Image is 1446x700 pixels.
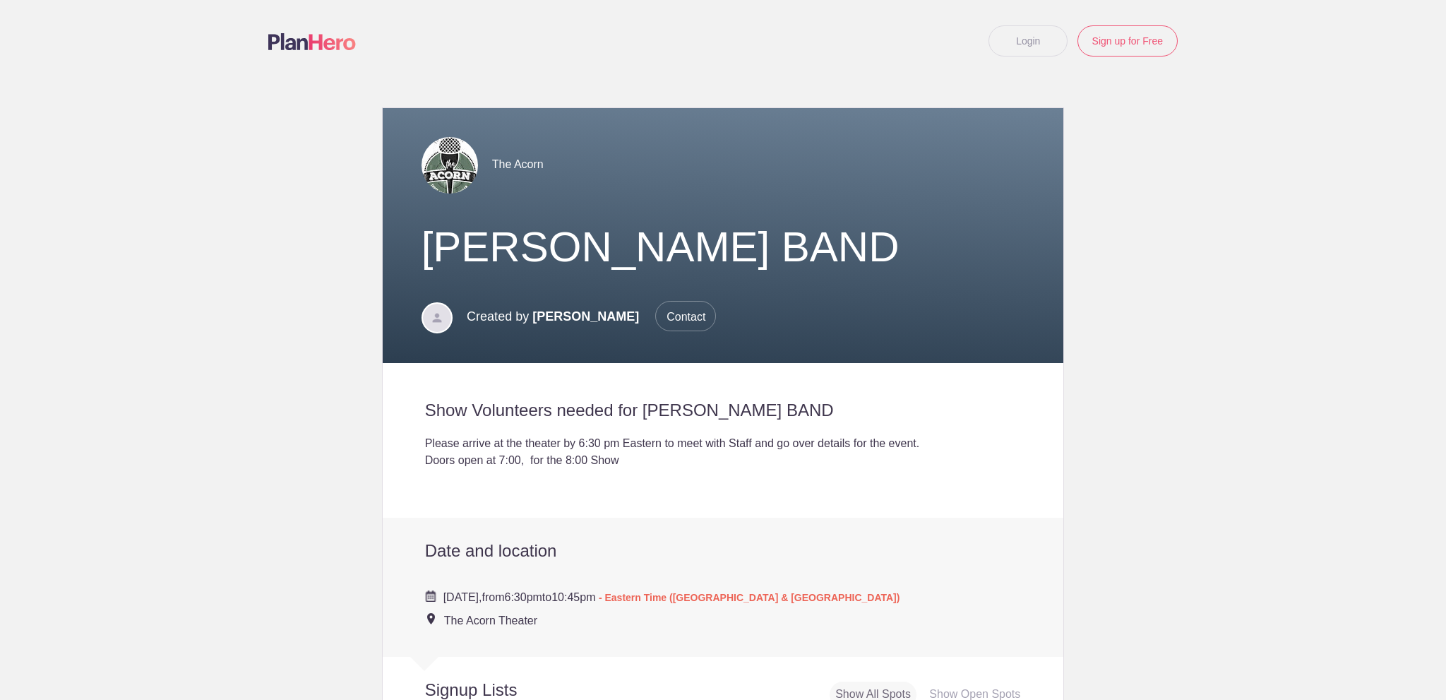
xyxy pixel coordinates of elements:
[427,613,435,624] img: Event location
[551,591,595,603] span: 10:45pm
[1077,25,1178,57] a: Sign up for Free
[532,309,639,324] span: [PERSON_NAME]
[599,592,900,603] span: - Eastern Time ([GEOGRAPHIC_DATA] & [GEOGRAPHIC_DATA])
[443,591,482,603] span: [DATE],
[422,137,478,194] img: Acorn logo small
[425,435,1022,452] div: Please arrive at the theater by 6:30 pm Eastern to meet with Staff and go over details for the ev...
[988,25,1068,57] a: Login
[425,400,1022,421] h2: Show Volunteers needed for [PERSON_NAME] BAND
[467,301,716,332] p: Created by
[425,540,1022,562] h2: Date and location
[655,301,716,331] span: Contact
[422,136,1025,194] div: The Acorn
[422,222,1025,273] h1: [PERSON_NAME] BAND
[443,591,900,603] span: from to
[504,591,542,603] span: 6:30pm
[268,33,356,50] img: Logo main planhero
[444,615,537,627] span: The Acorn Theater
[422,302,453,333] img: Davatar
[425,591,436,602] img: Cal purple
[425,452,1022,469] div: Doors open at 7:00, for the 8:00 Show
